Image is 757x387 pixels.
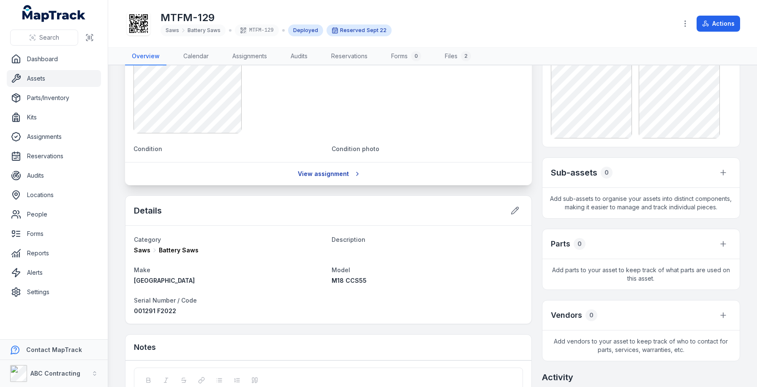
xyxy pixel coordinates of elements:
span: M18 CCS55 [332,277,367,284]
a: Kits [7,109,101,126]
button: Search [10,30,78,46]
h2: Activity [542,371,573,383]
a: Reservations [7,148,101,165]
div: Deployed [288,24,323,36]
span: [GEOGRAPHIC_DATA] [134,277,195,284]
span: Add vendors to your asset to keep track of who to contact for parts, services, warranties, etc. [542,330,740,361]
a: People [7,206,101,223]
span: Make [134,266,150,273]
span: Battery Saws [159,246,199,254]
a: Audits [284,48,314,65]
span: Category [134,236,161,243]
a: Audits [7,167,101,184]
a: Forms [7,225,101,242]
a: Locations [7,187,101,203]
h2: Sub-assets [551,167,597,179]
a: MapTrack [22,5,86,22]
strong: ABC Contracting [30,370,80,377]
span: Search [39,33,59,42]
span: Saws [134,246,150,254]
h3: Notes [134,341,156,353]
a: Assignments [7,128,101,145]
a: View assignment [292,166,365,182]
div: MTFM-129 [235,24,279,36]
span: Serial Number / Code [134,297,197,304]
strong: Contact MapTrack [26,346,82,353]
span: Saws [166,27,179,34]
span: Description [332,236,365,243]
a: Forms0 [384,48,428,65]
span: Condition photo [332,145,379,152]
span: Sept 22 [367,27,387,33]
button: Actions [697,16,740,32]
span: Add sub-assets to organise your assets into distinct components, making it easier to manage and t... [542,188,740,218]
div: 0 [601,167,613,179]
span: Condition [133,145,162,152]
div: 0 [585,309,597,321]
div: 0 [574,238,585,250]
a: Assets [7,70,101,87]
span: 001291 F2022 [134,307,176,314]
div: 2 [461,51,471,61]
a: Calendar [177,48,215,65]
a: Settings [7,284,101,300]
span: Model [332,266,350,273]
a: Assignments [226,48,274,65]
div: Reserved [327,24,392,36]
a: Reservations [324,48,374,65]
a: Overview [125,48,166,65]
a: Files2 [438,48,478,65]
span: Battery Saws [188,27,221,34]
a: Dashboard [7,51,101,68]
a: Alerts [7,264,101,281]
time: 22/09/2025, 11:00:00 am [367,27,387,34]
h2: Details [134,205,162,217]
a: Parts/Inventory [7,89,101,106]
h1: MTFM-129 [161,11,392,24]
div: 0 [411,51,421,61]
a: Reports [7,245,101,262]
h3: Parts [551,238,570,250]
h3: Vendors [551,309,582,321]
span: Add parts to your asset to keep track of what parts are used on this asset. [542,259,740,290]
